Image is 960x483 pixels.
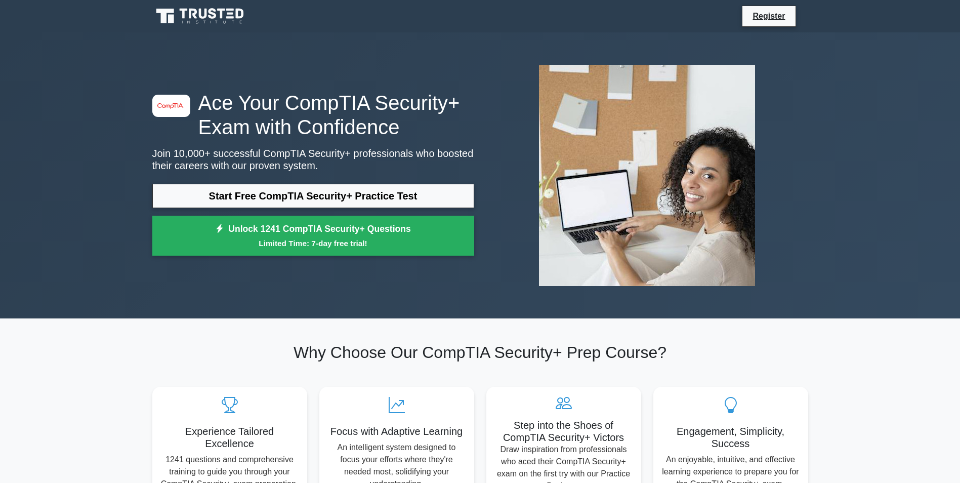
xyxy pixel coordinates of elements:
[327,425,466,437] h5: Focus with Adaptive Learning
[152,184,474,208] a: Start Free CompTIA Security+ Practice Test
[152,91,474,139] h1: Ace Your CompTIA Security+ Exam with Confidence
[661,425,800,450] h5: Engagement, Simplicity, Success
[152,147,474,172] p: Join 10,000+ successful CompTIA Security+ professionals who boosted their careers with our proven...
[494,419,633,444] h5: Step into the Shoes of CompTIA Security+ Victors
[160,425,299,450] h5: Experience Tailored Excellence
[165,237,462,249] small: Limited Time: 7-day free trial!
[746,10,791,22] a: Register
[152,216,474,256] a: Unlock 1241 CompTIA Security+ QuestionsLimited Time: 7-day free trial!
[152,343,808,362] h2: Why Choose Our CompTIA Security+ Prep Course?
